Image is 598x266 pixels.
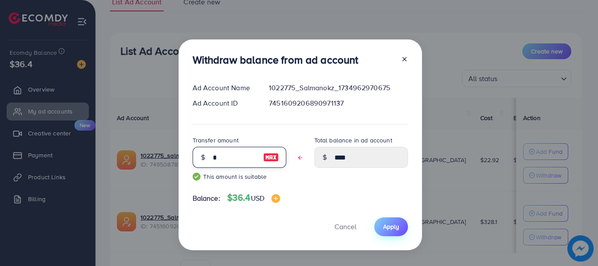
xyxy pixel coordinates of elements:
button: Cancel [324,217,367,236]
label: Transfer amount [193,136,239,145]
button: Apply [374,217,408,236]
span: Apply [383,222,399,231]
span: Cancel [334,222,356,231]
h4: $36.4 [227,192,280,203]
div: Ad Account ID [186,98,262,108]
span: Balance: [193,193,220,203]
img: guide [193,173,201,181]
small: This amount is suitable [193,172,286,181]
div: Ad Account Name [186,83,262,93]
img: image [263,152,279,163]
div: 7451609206890971137 [262,98,415,108]
div: 1022775_Salmanokz_1734962970675 [262,83,415,93]
h3: Withdraw balance from ad account [193,53,359,66]
span: USD [251,193,264,203]
img: image [271,194,280,203]
label: Total balance in ad account [314,136,392,145]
